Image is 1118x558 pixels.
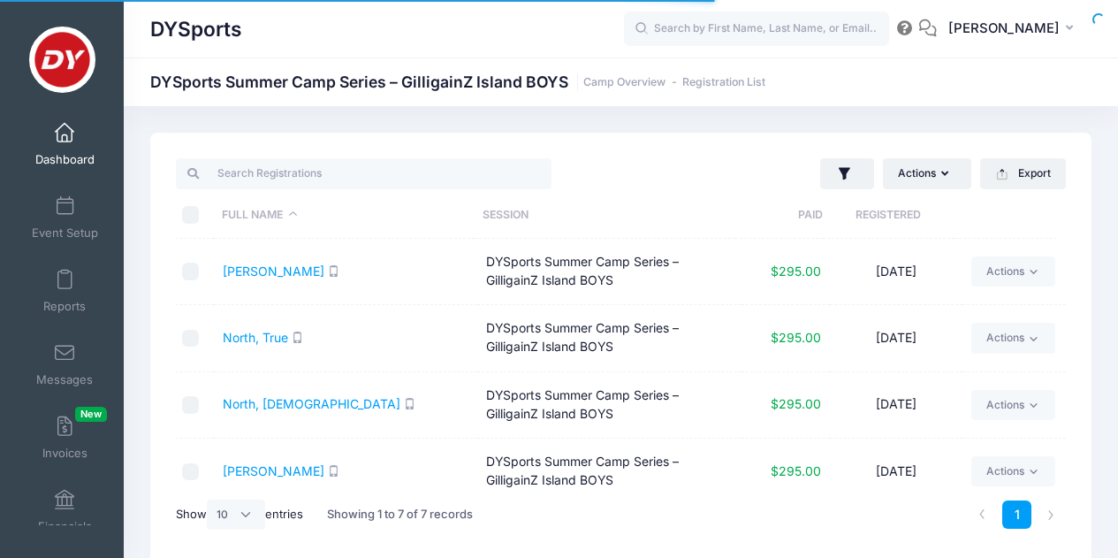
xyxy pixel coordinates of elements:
td: DYSports Summer Camp Series – GilligainZ Island BOYS [477,372,741,439]
td: [DATE] [830,239,962,305]
td: [DATE] [830,305,962,371]
th: Registered: activate to sort column ascending [823,192,954,239]
i: SMS enabled [404,398,415,409]
a: InvoicesNew [23,407,107,469]
span: $295.00 [771,264,821,279]
td: DYSports Summer Camp Series – GilligainZ Island BOYS [477,239,741,305]
span: Reports [43,299,86,314]
span: New [75,407,107,422]
a: Actions [971,390,1055,420]
span: Invoices [42,446,87,461]
button: Export [980,158,1066,188]
button: Actions [883,158,971,188]
label: Show entries [176,500,303,530]
i: SMS enabled [328,465,339,477]
th: Paid: activate to sort column ascending [735,192,823,239]
td: DYSports Summer Camp Series – GilligainZ Island BOYS [477,305,741,371]
a: Actions [971,323,1055,353]
h1: DYSports Summer Camp Series – GilligainZ Island BOYS [150,73,765,91]
a: Registration List [682,76,765,89]
a: Camp Overview [583,76,665,89]
a: Actions [971,256,1055,287]
th: Session: activate to sort column ascending [475,192,735,239]
td: [DATE] [830,439,962,505]
a: Messages [23,333,107,395]
span: $295.00 [771,330,821,345]
div: Showing 1 to 7 of 7 records [327,494,473,535]
input: Search by First Name, Last Name, or Email... [624,11,889,47]
a: [PERSON_NAME] [223,463,324,478]
span: Messages [36,372,93,387]
span: $295.00 [771,463,821,478]
a: Reports [23,260,107,322]
input: Search Registrations [176,158,551,188]
a: Actions [971,456,1055,486]
span: Dashboard [35,152,95,167]
a: 1 [1002,501,1031,530]
a: Financials [23,480,107,542]
i: SMS enabled [328,265,339,277]
span: Event Setup [32,225,98,241]
span: $295.00 [771,396,821,411]
a: Dashboard [23,113,107,175]
select: Showentries [207,500,265,530]
td: DYSports Summer Camp Series – GilligainZ Island BOYS [477,439,741,505]
a: Event Setup [23,187,107,248]
span: [PERSON_NAME] [948,19,1060,38]
a: [PERSON_NAME] [223,264,324,279]
button: [PERSON_NAME] [937,9,1091,50]
h1: DYSports [150,9,242,50]
td: [DATE] [830,372,962,439]
a: North, [DEMOGRAPHIC_DATA] [223,396,400,411]
i: SMS enabled [292,332,303,343]
th: Full Name: activate to sort column descending [214,192,475,239]
img: DYSports [29,27,95,93]
a: North, True [223,330,288,345]
span: Financials [38,519,92,534]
